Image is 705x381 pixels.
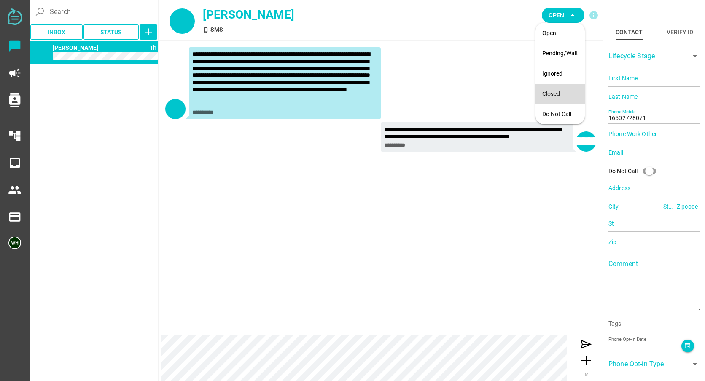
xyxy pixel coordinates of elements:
div: -- [608,343,681,352]
div: Contact [616,27,643,37]
div: Do Not Call [608,163,661,180]
i: info [589,10,599,20]
textarea: Comment [608,263,700,313]
div: Closed [542,90,578,98]
button: Open [542,8,584,23]
input: Phone Mobile [608,107,700,124]
img: svg+xml;base64,PD94bWwgdmVyc2lvbj0iMS4wIiBlbmNvZGluZz0iVVRGLTgiPz4KPHN2ZyB2ZXJzaW9uPSIxLjEiIHZpZX... [8,8,22,25]
i: people [8,183,22,197]
input: State [663,198,676,215]
input: First Name [608,70,700,87]
input: Zipcode [677,198,700,215]
input: Tags [608,321,700,331]
span: Open [549,10,564,20]
img: 5edff51079ed9903661a2266-30.png [8,237,21,249]
i: campaign [8,66,22,80]
input: Last Name [608,88,700,105]
i: inbox [8,156,22,170]
i: arrow_drop_down [568,10,578,20]
div: Do Not Call [608,167,638,176]
div: SMS [203,25,417,34]
input: Email [608,144,700,161]
i: account_tree [8,129,22,143]
span: Inbox [48,27,65,37]
i: event [684,342,691,349]
i: SMS [44,56,50,63]
span: 16502728071 [53,44,98,51]
button: Inbox [30,24,83,40]
div: [PERSON_NAME] [203,6,417,24]
i: SMS [203,27,209,33]
div: Verify ID [667,27,693,37]
div: Open [542,30,578,37]
i: payment [8,210,22,224]
div: Pending/Wait [542,50,578,57]
i: chat_bubble [8,39,22,53]
input: Phone Work Other [608,125,700,142]
span: IM [584,372,589,377]
span: 1755808260 [150,44,156,51]
input: Address [608,180,700,196]
div: Phone Opt-in Date [608,336,681,343]
i: contacts [8,93,22,107]
input: Zip [608,234,700,250]
input: City [608,198,662,215]
div: Do Not Call [542,111,578,118]
span: Status [100,27,121,37]
input: St [608,215,700,232]
div: Ignored [542,70,578,77]
button: Status [83,24,139,40]
i: arrow_drop_down [690,51,700,61]
i: arrow_drop_down [690,359,700,369]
